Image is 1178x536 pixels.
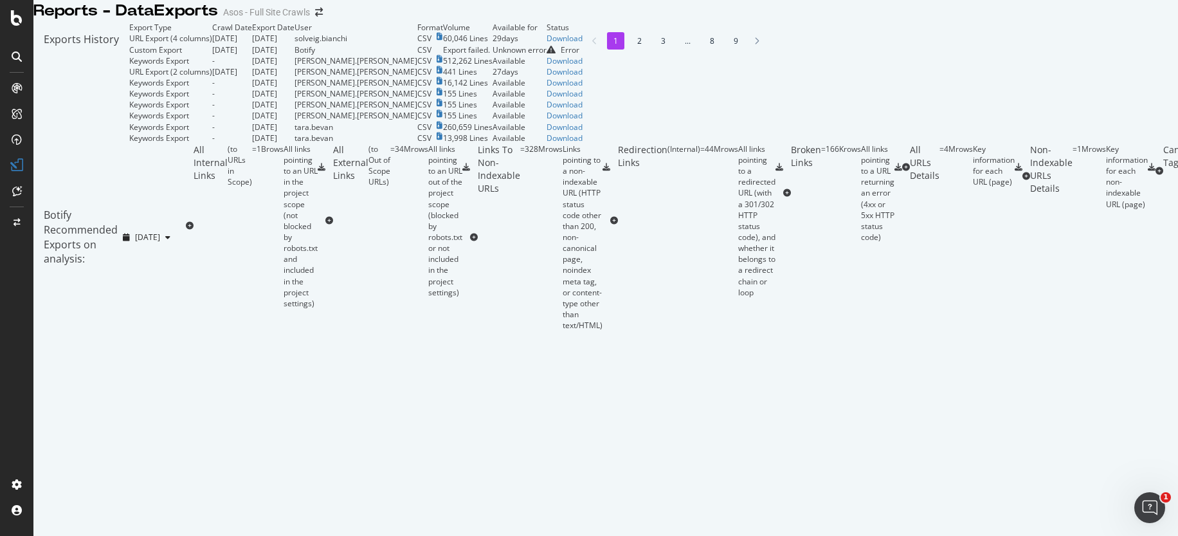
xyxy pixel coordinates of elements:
button: Messages [86,402,171,453]
div: Keywords Export [129,88,189,99]
img: logo [26,24,86,45]
td: Available for [493,22,547,33]
p: Hello Solveig. [26,91,231,113]
td: [PERSON_NAME].[PERSON_NAME] [294,99,417,110]
td: 441 Lines [443,66,493,77]
div: URL Export (4 columns) [129,33,212,44]
div: Keywords Export [129,99,189,110]
div: Key information for each non-indexable URL (page) [1106,143,1148,210]
div: Key information for each URL (page) [973,143,1015,188]
div: CSV [417,99,431,110]
div: CSV [417,33,431,44]
div: AI Agent and team can help [26,250,215,263]
div: URL Export (2 columns) [129,66,212,77]
div: Understanding AI Bot Data in Botify [26,370,215,384]
td: [DATE] [212,44,252,55]
div: CSV [417,110,431,121]
div: Using CSS Selectors in PageWorkers [26,394,215,407]
td: 155 Lines [443,110,493,121]
div: = 1B rows [252,143,284,309]
td: 60,046 Lines [443,33,493,44]
div: Keywords Export [129,55,189,66]
div: csv-export [318,163,325,171]
div: Keywords Export [129,77,189,88]
td: [DATE] [252,122,294,133]
a: Download [547,122,583,133]
td: [DATE] [212,66,252,77]
iframe: Intercom live chat [1134,492,1165,523]
a: Download [547,33,583,44]
div: Download [547,88,583,99]
p: How can we help? [26,113,231,135]
td: [PERSON_NAME].[PERSON_NAME] [294,77,417,88]
div: Available [493,122,547,133]
td: - [212,110,252,121]
div: csv-export [1148,163,1155,171]
td: [DATE] [252,133,294,143]
td: CSV [417,44,443,55]
div: csv-export [603,163,610,171]
div: = 328M rows [520,143,563,331]
div: Custom Export [129,44,182,55]
li: 8 [703,32,721,50]
a: Download [547,99,583,110]
span: Was that helpful? [57,182,136,192]
li: 1 [607,32,624,50]
div: All links pointing to an URL in the project scope (not blocked by robots.txt and included in the ... [284,143,318,309]
div: CSV [417,133,431,143]
td: Export failed. [443,44,493,55]
div: Non-Indexable URLs Details [1030,143,1073,210]
img: Profile image for Anne [138,21,163,46]
span: 2025 Sep. 2nd [135,232,160,243]
div: Available [493,99,547,110]
td: 512,262 Lines [443,55,493,66]
div: Profile image for Customer SupportWas that helpful?Customer Support•[DATE] [14,171,244,218]
button: Search for help [19,286,239,312]
td: [DATE] [252,110,294,121]
td: Format [417,22,443,33]
div: Customer Support [57,194,140,208]
div: ( to URLs in Scope ) [228,143,252,309]
div: csv-export [1015,163,1022,171]
a: Download [547,55,583,66]
td: [PERSON_NAME].[PERSON_NAME] [294,110,417,121]
td: [DATE] [252,99,294,110]
img: Profile image for Customer Support [26,181,52,207]
button: [DATE] [118,227,176,248]
div: All links pointing to a redirected URL (with a 301/302 HTTP status code), and whether it belongs ... [738,143,775,298]
td: 27 days [493,66,547,77]
div: Links To Non-Indexable URLs [478,143,520,331]
td: [DATE] [252,33,294,44]
td: [DATE] [252,66,294,77]
div: Ask a questionAI Agent and team can help [13,225,244,274]
td: [DATE] [252,44,294,55]
div: Available [493,110,547,121]
div: Ask a question [26,236,215,250]
div: Error [561,44,579,55]
div: Keywords Export [129,133,189,143]
td: 260,659 Lines [443,122,493,133]
a: Download [547,66,583,77]
td: Export Date [252,22,294,33]
div: All Internal Links [194,143,228,309]
td: [DATE] [252,55,294,66]
div: Links pointing to a non-indexable URL (HTTP status code other than 200, non-canonical page, noind... [563,143,603,331]
div: SmartIndex Overview [26,322,215,336]
div: All External Links [333,143,368,298]
div: All links pointing to a URL returning an error (4xx or 5xx HTTP status code) [861,143,894,243]
td: [PERSON_NAME].[PERSON_NAME] [294,66,417,77]
div: = 166K rows [821,143,861,243]
div: Using CSS Selectors in PageWorkers [19,389,239,412]
div: Understanding AI Bot Data in Botify [19,365,239,389]
div: All URLs Details [910,143,939,192]
div: Exports History [44,32,119,133]
td: Volume [443,22,493,33]
td: Export Type [129,22,212,33]
td: 13,998 Lines [443,133,493,143]
div: arrow-right-arrow-left [315,8,323,17]
a: Download [547,77,583,88]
